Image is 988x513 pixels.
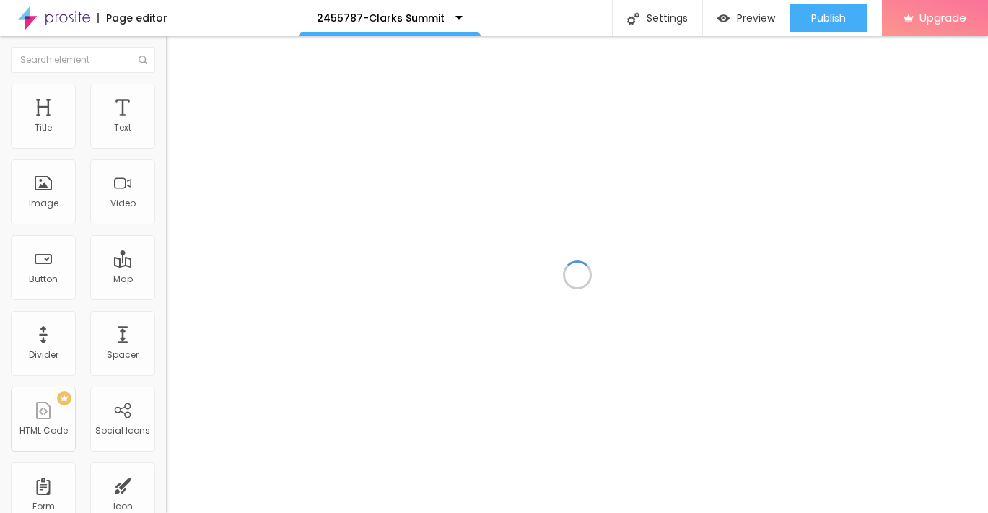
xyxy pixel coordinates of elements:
div: Title [35,123,52,133]
div: Social Icons [95,426,150,436]
div: Image [29,198,58,209]
input: Search element [11,47,155,73]
span: Upgrade [919,12,966,24]
div: Text [114,123,131,133]
div: Divider [29,350,58,360]
img: Icone [139,56,147,64]
div: Icon [113,501,133,512]
div: Map [113,274,133,284]
div: Video [110,198,136,209]
span: Publish [811,12,846,24]
div: Form [32,501,55,512]
button: Preview [703,4,790,32]
img: Icone [627,12,639,25]
span: Preview [737,12,775,24]
button: Publish [790,4,867,32]
div: Page editor [97,13,167,23]
div: Button [29,274,58,284]
div: HTML Code [19,426,68,436]
p: 2455787-Clarks Summit [317,13,445,23]
img: view-1.svg [717,12,730,25]
div: Spacer [107,350,139,360]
